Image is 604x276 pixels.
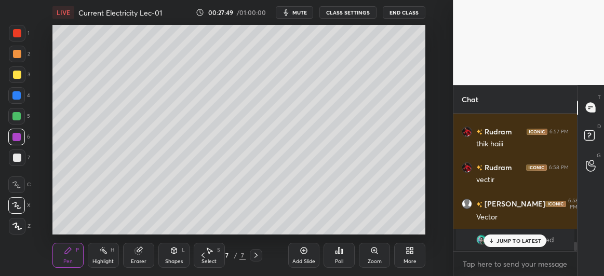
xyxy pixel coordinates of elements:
h6: Rudram [482,126,512,137]
p: T [598,93,601,101]
button: mute [276,6,313,19]
div: Poll [335,259,343,264]
div: Add Slide [292,259,315,264]
img: iconic-dark.1390631f.png [545,201,566,207]
div: thik haiii [476,139,569,149]
img: default.png [462,199,472,209]
img: no-rating-badge.077c3623.svg [476,129,482,135]
div: 6 [8,129,30,145]
div: X [8,197,31,214]
span: joined [534,236,554,244]
div: 1 [9,25,30,42]
span: mute [292,9,307,16]
div: 3 [9,66,30,83]
p: Chat [453,86,487,113]
div: 2 [9,46,30,62]
div: 5 [8,108,30,125]
div: 7 [222,252,232,258]
img: cdceae08a8ea484d92a0bcd0bc0fcd6d.jpg [462,162,472,172]
div: Zoom [368,259,382,264]
div: vectir [476,175,569,185]
img: no-rating-badge.077c3623.svg [476,165,482,171]
h4: Current Electricity Lec-01 [78,8,162,18]
button: End Class [383,6,425,19]
div: Select [202,259,217,264]
img: 7a4c52581d2845fdad0bc2ad7eb4950f.jpg [476,234,487,245]
div: L [182,247,185,253]
div: Highlight [92,259,114,264]
div: grid [453,114,577,252]
div: Shapes [165,259,183,264]
div: More [404,259,417,264]
img: iconic-dark.1390631f.png [526,164,547,170]
div: 4 [8,87,30,104]
div: 6:57 PM [549,128,569,134]
h6: [PERSON_NAME] [482,198,545,209]
div: S [217,247,220,253]
div: 7 [239,251,246,260]
div: 7 [9,149,30,166]
div: Eraser [131,259,146,264]
div: H [111,247,114,253]
div: 6:58 PM [568,198,579,210]
div: LIVE [52,6,74,19]
div: Vector [476,212,569,223]
div: Z [9,218,31,234]
img: no-rating-badge.077c3623.svg [476,201,482,207]
p: G [597,151,601,159]
div: / [234,252,237,258]
img: cdceae08a8ea484d92a0bcd0bc0fcd6d.jpg [462,126,472,136]
button: CLASS SETTINGS [319,6,377,19]
div: C [8,176,31,193]
p: D [597,122,601,130]
div: P [76,247,79,253]
img: iconic-dark.1390631f.png [527,128,547,134]
p: JUMP TO LATEST [496,238,541,244]
h6: Rudram [482,162,512,173]
div: 6:58 PM [549,164,569,170]
div: Pen [63,259,73,264]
